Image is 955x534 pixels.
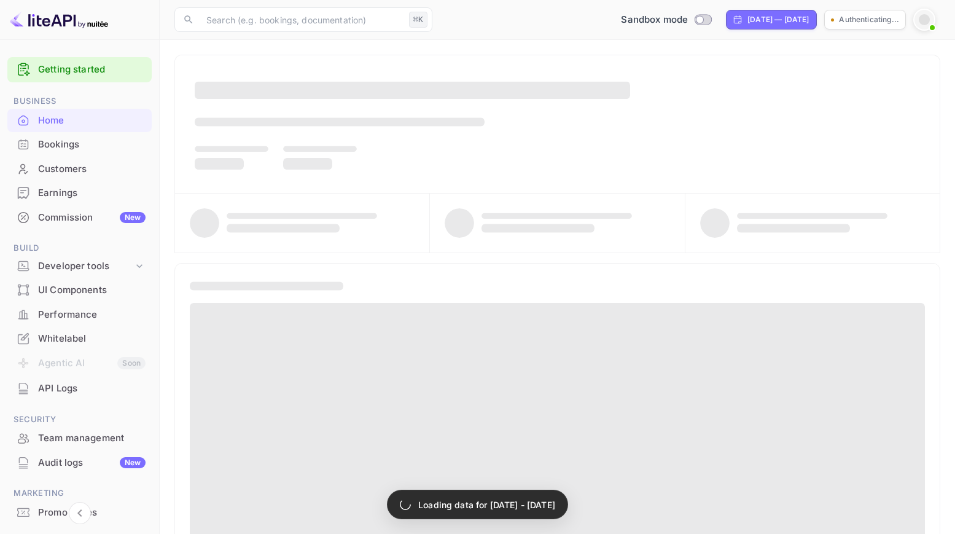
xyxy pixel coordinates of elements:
[7,157,152,181] div: Customers
[7,327,152,351] div: Whitelabel
[7,327,152,350] a: Whitelabel
[38,283,146,297] div: UI Components
[418,498,555,511] p: Loading data for [DATE] - [DATE]
[7,377,152,399] a: API Logs
[621,13,688,27] span: Sandbox mode
[38,114,146,128] div: Home
[38,63,146,77] a: Getting started
[7,426,152,449] a: Team management
[7,133,152,157] div: Bookings
[7,256,152,277] div: Developer tools
[38,211,146,225] div: Commission
[10,10,108,29] img: LiteAPI logo
[7,241,152,255] span: Build
[38,431,146,446] div: Team management
[7,451,152,475] div: Audit logsNew
[38,382,146,396] div: API Logs
[199,7,404,32] input: Search (e.g. bookings, documentation)
[7,95,152,108] span: Business
[7,57,152,82] div: Getting started
[7,181,152,205] div: Earnings
[38,162,146,176] div: Customers
[7,109,152,132] a: Home
[7,426,152,450] div: Team management
[7,487,152,500] span: Marketing
[7,501,152,524] a: Promo codes
[7,501,152,525] div: Promo codes
[7,181,152,204] a: Earnings
[839,14,899,25] p: Authenticating...
[38,332,146,346] div: Whitelabel
[7,206,152,230] div: CommissionNew
[38,506,146,520] div: Promo codes
[7,377,152,401] div: API Logs
[7,451,152,474] a: Audit logsNew
[7,157,152,180] a: Customers
[38,308,146,322] div: Performance
[38,186,146,200] div: Earnings
[120,212,146,223] div: New
[38,138,146,152] div: Bookings
[409,12,427,28] div: ⌘K
[7,303,152,326] a: Performance
[120,457,146,468] div: New
[7,278,152,301] a: UI Components
[616,13,716,27] div: Switch to Production mode
[7,303,152,327] div: Performance
[69,502,91,524] button: Collapse navigation
[7,109,152,133] div: Home
[747,14,809,25] div: [DATE] — [DATE]
[7,278,152,302] div: UI Components
[7,413,152,426] span: Security
[7,206,152,229] a: CommissionNew
[38,456,146,470] div: Audit logs
[7,133,152,155] a: Bookings
[38,259,133,273] div: Developer tools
